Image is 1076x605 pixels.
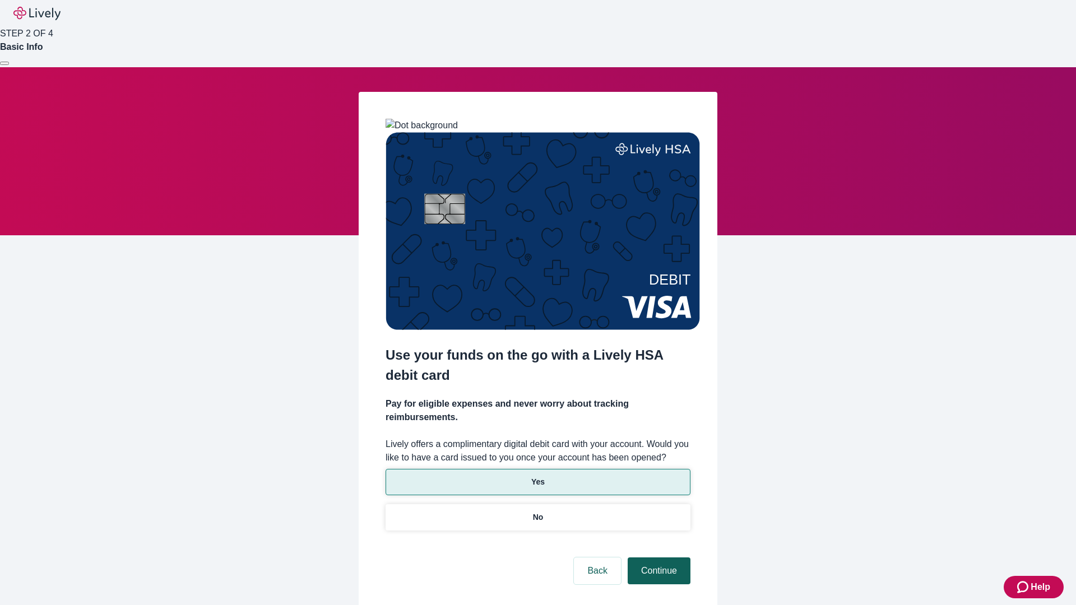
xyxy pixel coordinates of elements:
[531,476,545,488] p: Yes
[386,132,700,330] img: Debit card
[386,397,690,424] h4: Pay for eligible expenses and never worry about tracking reimbursements.
[13,7,61,20] img: Lively
[1031,580,1050,594] span: Help
[386,345,690,385] h2: Use your funds on the go with a Lively HSA debit card
[386,438,690,464] label: Lively offers a complimentary digital debit card with your account. Would you like to have a card...
[533,511,544,523] p: No
[574,557,621,584] button: Back
[1017,580,1031,594] svg: Zendesk support icon
[386,119,458,132] img: Dot background
[386,504,690,530] button: No
[628,557,690,584] button: Continue
[386,469,690,495] button: Yes
[1004,576,1064,598] button: Zendesk support iconHelp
